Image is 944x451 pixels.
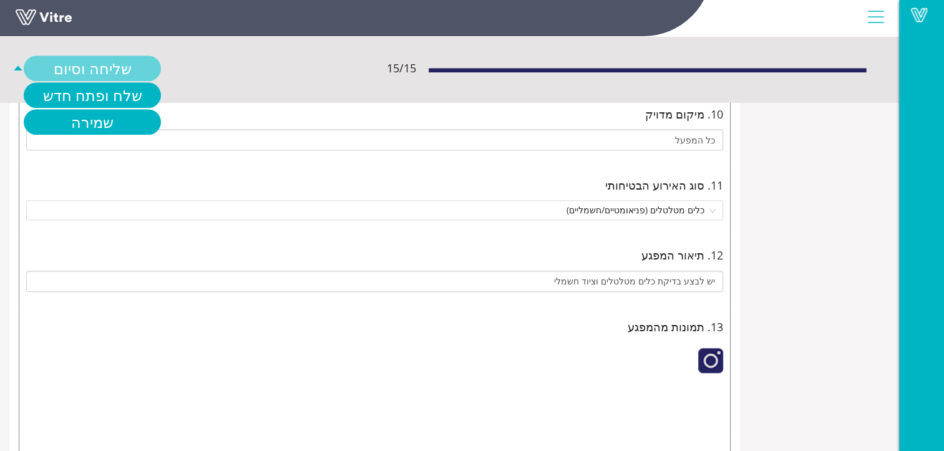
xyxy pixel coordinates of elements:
[645,105,723,123] span: 10. מיקום מדויק
[34,201,716,220] span: כלים מטלטלים (פניאומטיים/חשמליים)
[24,109,161,135] a: שמירה
[12,56,24,81] span: caret-up
[24,56,161,81] a: שליחה וסיום
[24,82,161,108] a: שלח ופתח חדש
[605,177,723,194] span: 11. סוג האירוע הבטיחותי
[641,246,723,264] span: 12. תיאור המפגע
[387,59,416,77] span: 15 / 15
[628,318,723,336] span: 13. תמונות מהמפגע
